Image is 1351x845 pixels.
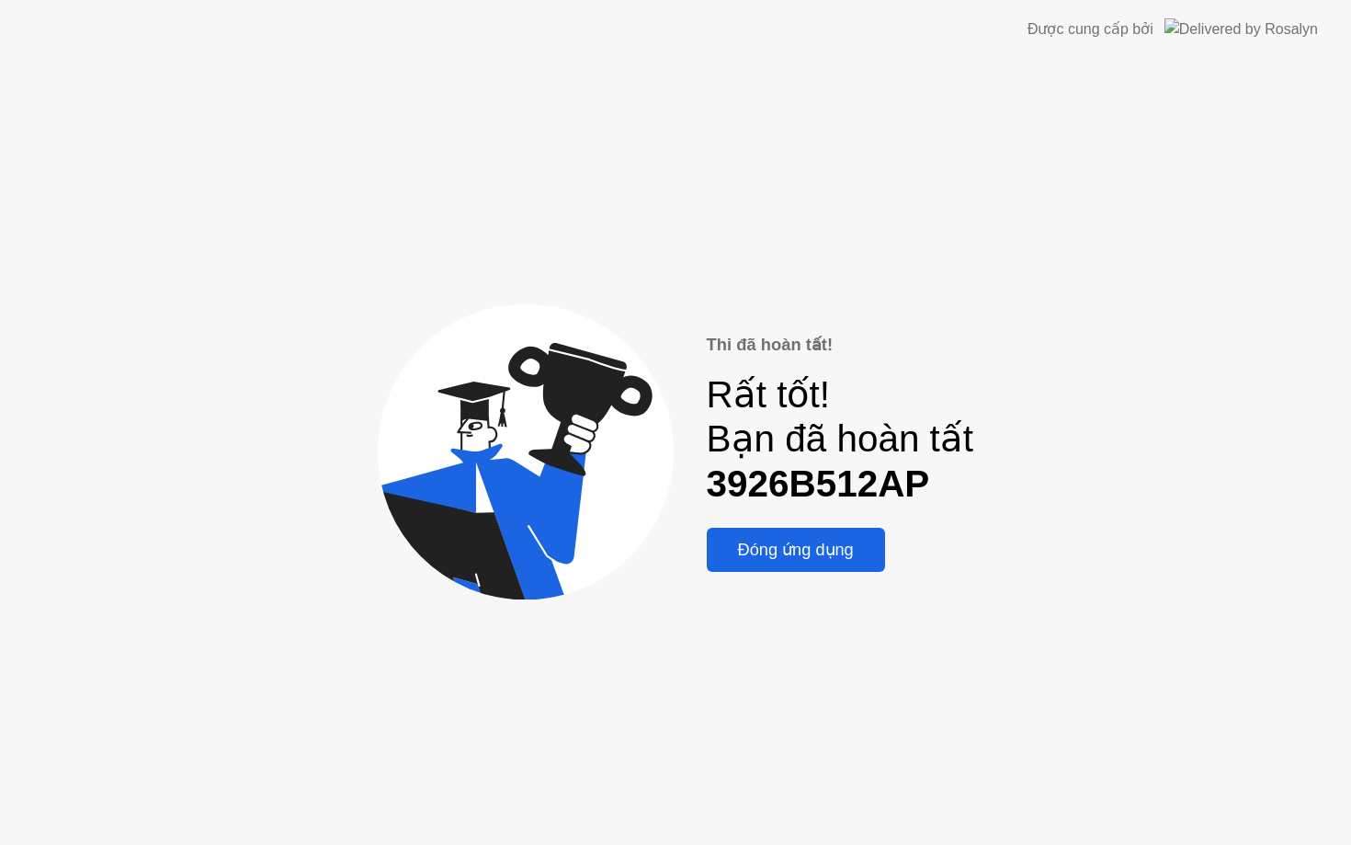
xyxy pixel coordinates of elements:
[707,372,973,507] div: Rất tốt! Bạn đã hoàn tất
[707,332,973,358] div: Thi đã hoàn tất!
[707,462,930,505] b: 3926B512AP
[1027,18,1153,40] div: Được cung cấp bởi
[712,540,880,560] div: Đóng ứng dụng
[1164,18,1318,40] img: Delivered by Rosalyn
[707,528,885,572] button: Đóng ứng dụng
